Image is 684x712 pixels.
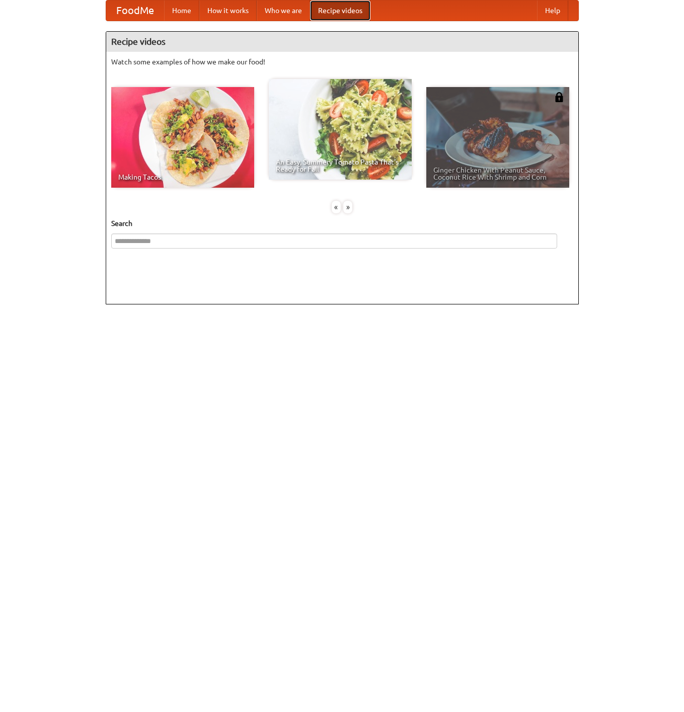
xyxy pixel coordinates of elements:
a: Who we are [257,1,310,21]
img: 483408.png [554,92,564,102]
span: Making Tacos [118,174,247,181]
p: Watch some examples of how we make our food! [111,57,573,67]
div: » [343,201,352,213]
h5: Search [111,218,573,228]
a: FoodMe [106,1,164,21]
a: An Easy, Summery Tomato Pasta That's Ready for Fall [269,79,412,180]
a: Help [537,1,568,21]
div: « [332,201,341,213]
span: An Easy, Summery Tomato Pasta That's Ready for Fall [276,159,405,173]
a: Home [164,1,199,21]
a: Recipe videos [310,1,370,21]
a: Making Tacos [111,87,254,188]
a: How it works [199,1,257,21]
h4: Recipe videos [106,32,578,52]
